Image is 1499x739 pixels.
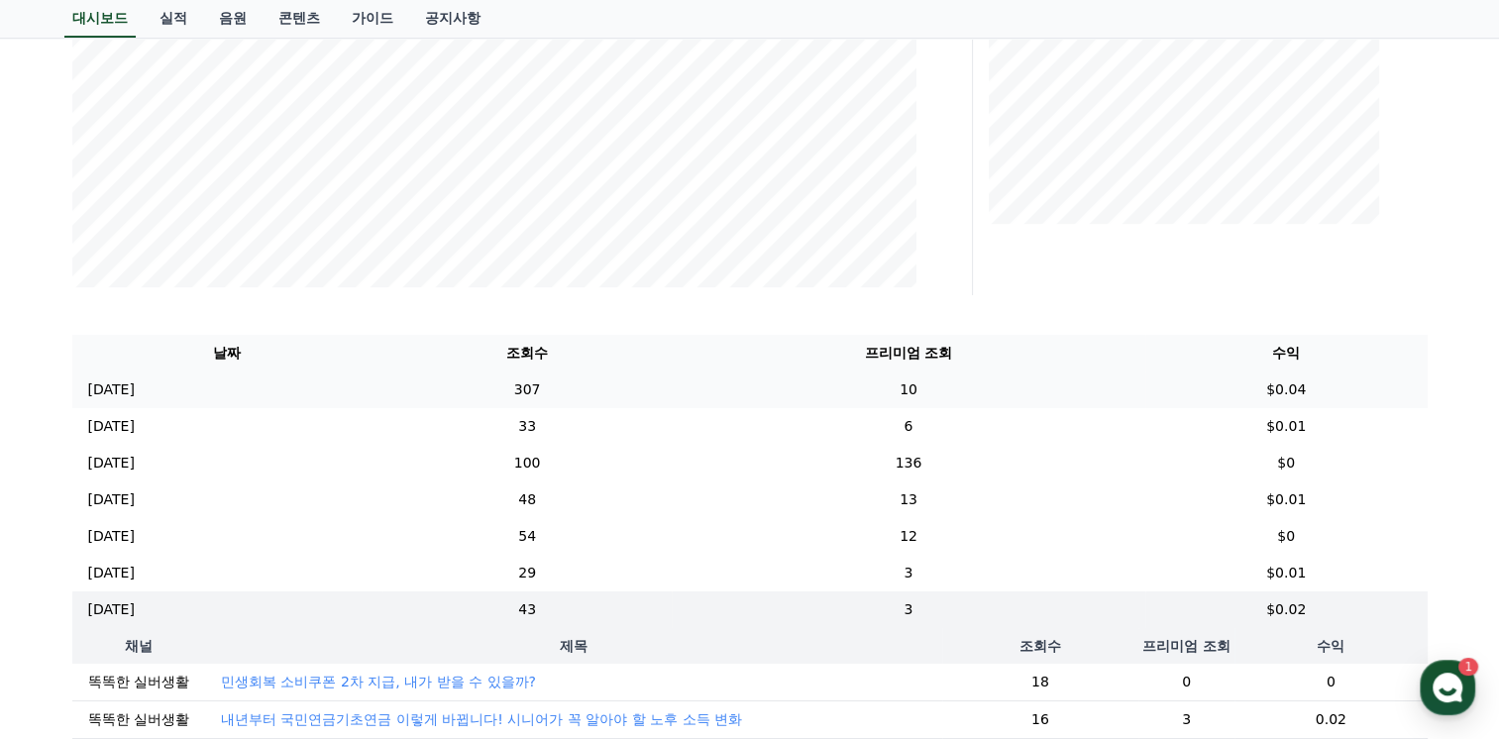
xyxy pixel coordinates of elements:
span: 1 [201,574,208,589]
td: 13 [672,481,1144,518]
th: 프리미엄 조회 [672,335,1144,371]
td: 48 [382,481,672,518]
th: 제목 [205,628,942,664]
p: [DATE] [88,563,135,583]
th: 수익 [1234,628,1428,664]
td: $0 [1145,518,1428,555]
td: 3 [1138,700,1234,738]
p: [DATE] [88,526,135,547]
a: 홈 [6,575,131,624]
td: 3 [672,591,1144,628]
th: 조회수 [942,628,1139,664]
a: 설정 [256,575,380,624]
td: 33 [382,408,672,445]
td: 3 [672,555,1144,591]
th: 조회수 [382,335,672,371]
td: $0 [1145,445,1428,481]
th: 프리미엄 조회 [1138,628,1234,664]
p: [DATE] [88,489,135,510]
td: 307 [382,371,672,408]
td: $0.01 [1145,408,1428,445]
td: 똑똑한 실버생활 [72,664,205,701]
td: 6 [672,408,1144,445]
p: [DATE] [88,453,135,474]
td: 18 [942,664,1139,701]
td: 0 [1138,664,1234,701]
td: $0.04 [1145,371,1428,408]
td: 136 [672,445,1144,481]
td: $0.01 [1145,481,1428,518]
td: 0.02 [1234,700,1428,738]
p: [DATE] [88,599,135,620]
th: 채널 [72,628,205,664]
th: 날짜 [72,335,382,371]
p: [DATE] [88,379,135,400]
td: 100 [382,445,672,481]
td: 똑똑한 실버생활 [72,700,205,738]
span: 대화 [181,605,205,621]
p: [DATE] [88,416,135,437]
td: 10 [672,371,1144,408]
span: 설정 [306,604,330,620]
td: 43 [382,591,672,628]
button: 민생회복 소비쿠폰 2차 지급, 내가 받을 수 있을까? [221,672,536,691]
a: 1대화 [131,575,256,624]
th: 수익 [1145,335,1428,371]
button: 내년부터 국민연금기초연금 이렇게 바뀝니다! 시니어가 꼭 알아야 할 노후 소득 변화 [221,709,742,729]
td: $0.01 [1145,555,1428,591]
td: 29 [382,555,672,591]
td: 12 [672,518,1144,555]
span: 홈 [62,604,74,620]
td: 54 [382,518,672,555]
td: $0.02 [1145,591,1428,628]
td: 0 [1234,664,1428,701]
td: 16 [942,700,1139,738]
